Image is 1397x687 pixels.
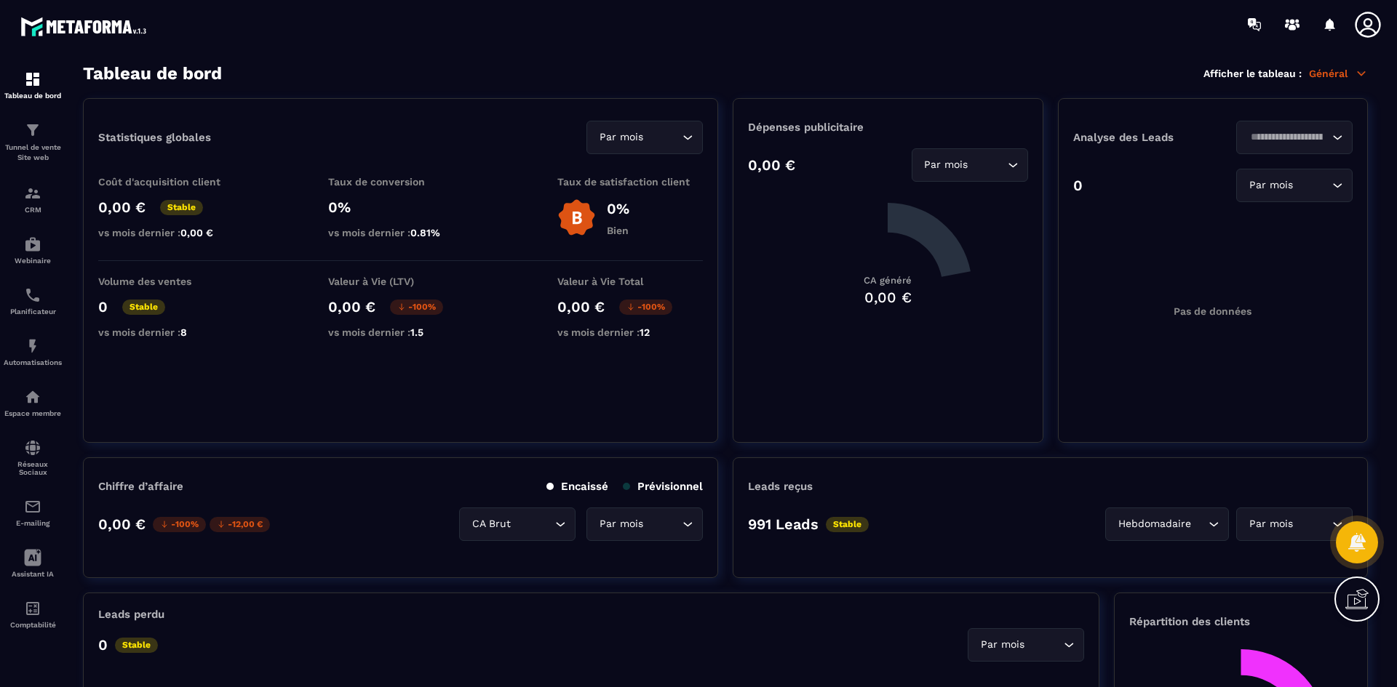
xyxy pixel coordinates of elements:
[1246,516,1296,532] span: Par mois
[4,326,62,377] a: automationsautomationsAutomatisations
[4,142,62,163] p: Tunnel de vente Site web
[328,276,474,287] p: Valeur à Vie (LTV)
[557,176,703,188] p: Taux de satisfaction client
[546,480,608,493] p: Encaissé
[1296,177,1329,193] input: Search for option
[4,570,62,578] p: Assistant IA
[4,60,62,111] a: formationformationTableau de bord
[4,538,62,589] a: Assistant IA
[826,517,869,532] p: Stable
[748,480,813,493] p: Leads reçus
[1246,177,1296,193] span: Par mois
[410,227,440,238] span: 0.81%
[4,377,62,428] a: automationsautomationsEspace membre
[98,276,244,287] p: Volume des ventes
[469,516,514,532] span: CA Brut
[607,200,629,217] p: 0%
[748,121,1027,134] p: Dépenses publicitaire
[153,517,206,532] p: -100%
[4,111,62,174] a: formationformationTunnel de vente Site web
[83,63,222,84] h3: Tableau de bord
[4,358,62,366] p: Automatisations
[1174,305,1251,317] p: Pas de données
[4,519,62,527] p: E-mailing
[977,637,1027,653] span: Par mois
[1236,507,1353,541] div: Search for option
[122,300,165,315] p: Stable
[390,300,443,315] p: -100%
[1296,516,1329,532] input: Search for option
[514,516,552,532] input: Search for option
[24,388,41,406] img: automations
[98,480,183,493] p: Chiffre d’affaire
[968,628,1084,662] div: Search for option
[1105,507,1229,541] div: Search for option
[586,121,703,154] div: Search for option
[24,439,41,457] img: social-network
[1236,169,1353,202] div: Search for option
[4,174,62,225] a: formationformationCRM
[98,326,244,338] p: vs mois dernier :
[596,129,646,145] span: Par mois
[4,428,62,487] a: social-networksocial-networkRéseaux Sociaux
[1027,637,1060,653] input: Search for option
[98,131,211,144] p: Statistiques globales
[160,200,203,215] p: Stable
[912,148,1028,182] div: Search for option
[4,206,62,214] p: CRM
[596,516,646,532] span: Par mois
[98,608,164,621] p: Leads perdu
[921,157,971,173] span: Par mois
[1194,516,1205,532] input: Search for option
[1203,68,1302,79] p: Afficher le tableau :
[180,227,213,238] span: 0,00 €
[4,92,62,100] p: Tableau de bord
[640,326,650,338] span: 12
[586,507,703,541] div: Search for option
[557,198,596,237] img: b-badge-o.b3b20ee6.svg
[410,326,423,338] span: 1.5
[4,409,62,417] p: Espace membre
[24,286,41,304] img: scheduler
[646,129,679,145] input: Search for option
[1236,121,1353,154] div: Search for option
[1129,615,1353,628] p: Répartition des clients
[4,589,62,640] a: accountantaccountantComptabilité
[1115,516,1194,532] span: Hebdomadaire
[24,600,41,617] img: accountant
[24,121,41,139] img: formation
[24,185,41,202] img: formation
[115,638,158,653] p: Stable
[1309,67,1368,80] p: Général
[557,326,703,338] p: vs mois dernier :
[4,621,62,629] p: Comptabilité
[98,198,146,216] p: 0,00 €
[180,326,187,338] span: 8
[4,257,62,265] p: Webinaire
[971,157,1004,173] input: Search for option
[24,498,41,515] img: email
[20,13,151,40] img: logo
[328,227,474,238] p: vs mois dernier :
[748,156,795,174] p: 0,00 €
[98,227,244,238] p: vs mois dernier :
[646,516,679,532] input: Search for option
[328,198,474,216] p: 0%
[623,480,703,493] p: Prévisionnel
[98,515,146,533] p: 0,00 €
[24,337,41,355] img: automations
[98,298,108,316] p: 0
[210,517,270,532] p: -12,00 €
[748,515,819,533] p: 991 Leads
[24,236,41,253] img: automations
[328,298,375,316] p: 0,00 €
[4,308,62,316] p: Planificateur
[98,636,108,654] p: 0
[4,487,62,538] a: emailemailE-mailing
[459,507,576,541] div: Search for option
[4,225,62,276] a: automationsautomationsWebinaire
[24,71,41,88] img: formation
[607,225,629,236] p: Bien
[4,276,62,326] a: schedulerschedulerPlanificateur
[328,176,474,188] p: Taux de conversion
